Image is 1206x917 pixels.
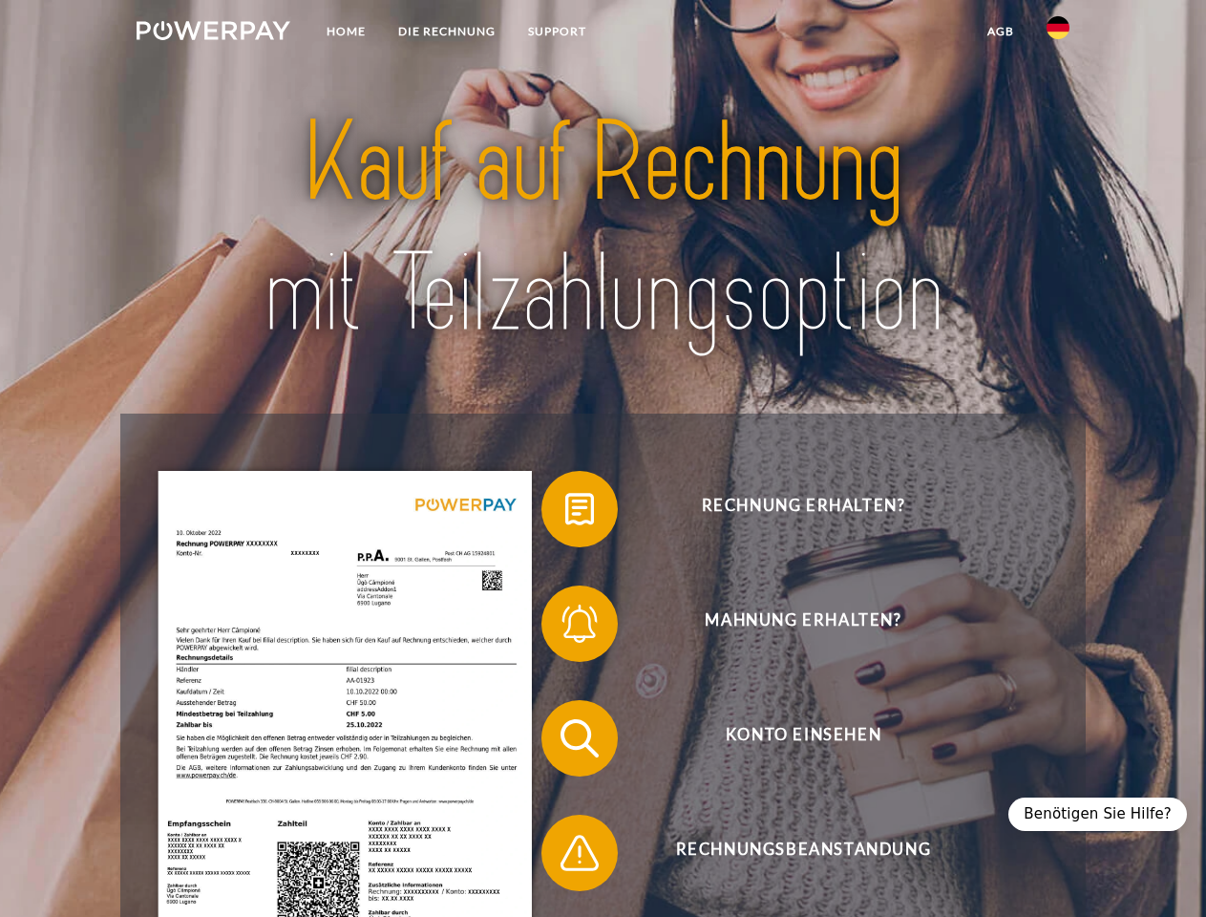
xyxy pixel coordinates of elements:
a: SUPPORT [512,14,603,49]
span: Konto einsehen [569,700,1037,777]
span: Rechnung erhalten? [569,471,1037,547]
button: Konto einsehen [541,700,1038,777]
span: Rechnungsbeanstandung [569,815,1037,891]
img: logo-powerpay-white.svg [137,21,290,40]
button: Mahnung erhalten? [541,586,1038,662]
img: qb_warning.svg [556,829,603,877]
span: Mahnung erhalten? [569,586,1037,662]
button: Rechnung erhalten? [541,471,1038,547]
img: qb_search.svg [556,714,603,762]
div: Benötigen Sie Hilfe? [1008,798,1187,831]
a: agb [971,14,1030,49]
a: DIE RECHNUNG [382,14,512,49]
button: Rechnungsbeanstandung [541,815,1038,891]
a: Home [310,14,382,49]
img: de [1047,16,1069,39]
img: title-powerpay_de.svg [182,92,1024,366]
img: qb_bill.svg [556,485,603,533]
img: qb_bell.svg [556,600,603,648]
